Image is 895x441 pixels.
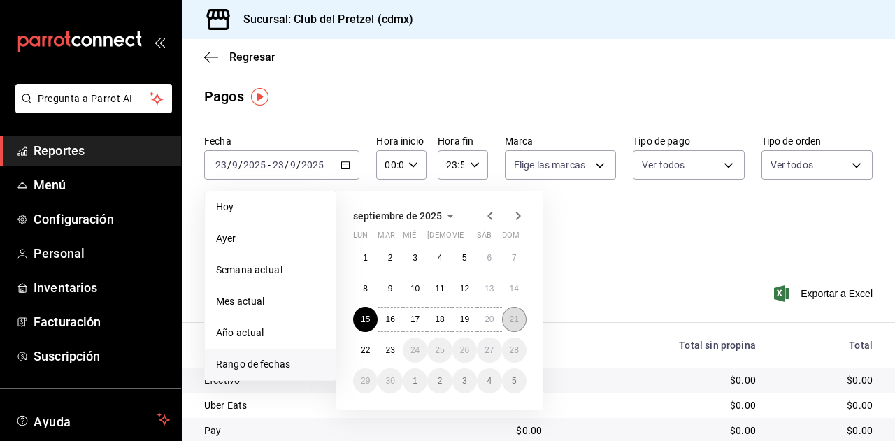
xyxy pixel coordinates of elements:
[363,284,368,294] abbr: 8 de septiembre de 2025
[216,326,324,340] span: Año actual
[215,159,227,171] input: --
[403,307,427,332] button: 17 de septiembre de 2025
[427,276,452,301] button: 11 de septiembre de 2025
[460,284,469,294] abbr: 12 de septiembre de 2025
[410,284,420,294] abbr: 10 de septiembre de 2025
[452,245,477,270] button: 5 de septiembre de 2025
[413,376,417,386] abbr: 1 de octubre de 2025
[778,340,873,351] div: Total
[216,200,324,215] span: Hoy
[403,231,416,245] abbr: miércoles
[376,136,427,146] label: Hora inicio
[154,36,165,48] button: open_drawer_menu
[452,231,464,245] abbr: viernes
[34,244,170,263] span: Personal
[385,345,394,355] abbr: 23 de septiembre de 2025
[502,307,527,332] button: 21 de septiembre de 2025
[413,253,417,263] abbr: 3 de septiembre de 2025
[378,231,394,245] abbr: martes
[204,86,244,107] div: Pagos
[438,376,443,386] abbr: 2 de octubre de 2025
[361,315,370,324] abbr: 15 de septiembre de 2025
[34,312,170,331] span: Facturación
[216,263,324,277] span: Semana actual
[34,411,152,428] span: Ayuda
[564,424,756,438] div: $0.00
[502,338,527,363] button: 28 de septiembre de 2025
[388,253,393,263] abbr: 2 de septiembre de 2025
[378,307,402,332] button: 16 de septiembre de 2025
[204,50,275,64] button: Regresar
[289,159,296,171] input: --
[452,276,477,301] button: 12 de septiembre de 2025
[502,368,527,393] button: 5 de octubre de 2025
[452,307,477,332] button: 19 de septiembre de 2025
[403,338,427,363] button: 24 de septiembre de 2025
[353,307,378,332] button: 15 de septiembre de 2025
[204,136,359,146] label: Fecha
[564,373,756,387] div: $0.00
[510,315,519,324] abbr: 21 de septiembre de 2025
[361,345,370,355] abbr: 22 de septiembre de 2025
[410,345,420,355] abbr: 24 de septiembre de 2025
[403,368,427,393] button: 1 de octubre de 2025
[204,398,417,412] div: Uber Eats
[353,338,378,363] button: 22 de septiembre de 2025
[204,424,417,438] div: Pay
[285,159,289,171] span: /
[477,368,501,393] button: 4 de octubre de 2025
[462,376,467,386] abbr: 3 de octubre de 2025
[38,92,150,106] span: Pregunta a Parrot AI
[34,141,170,160] span: Reportes
[514,158,585,172] span: Elige las marcas
[243,159,266,171] input: ----
[777,285,873,302] button: Exportar a Excel
[251,88,268,106] button: Tooltip marker
[462,253,467,263] abbr: 5 de septiembre de 2025
[438,136,488,146] label: Hora fin
[15,84,172,113] button: Pregunta a Parrot AI
[229,50,275,64] span: Regresar
[487,253,492,263] abbr: 6 de septiembre de 2025
[427,245,452,270] button: 4 de septiembre de 2025
[485,345,494,355] abbr: 27 de septiembre de 2025
[512,376,517,386] abbr: 5 de octubre de 2025
[353,208,459,224] button: septiembre de 2025
[361,376,370,386] abbr: 29 de septiembre de 2025
[353,368,378,393] button: 29 de septiembre de 2025
[633,136,744,146] label: Tipo de pago
[460,345,469,355] abbr: 26 de septiembre de 2025
[378,276,402,301] button: 9 de septiembre de 2025
[477,307,501,332] button: 20 de septiembre de 2025
[502,231,520,245] abbr: domingo
[510,345,519,355] abbr: 28 de septiembre de 2025
[427,368,452,393] button: 2 de octubre de 2025
[388,284,393,294] abbr: 9 de septiembre de 2025
[34,278,170,297] span: Inventarios
[778,398,873,412] div: $0.00
[564,398,756,412] div: $0.00
[477,338,501,363] button: 27 de septiembre de 2025
[410,315,420,324] abbr: 17 de septiembre de 2025
[642,158,685,172] span: Ver todos
[353,276,378,301] button: 8 de septiembre de 2025
[485,284,494,294] abbr: 13 de septiembre de 2025
[34,210,170,229] span: Configuración
[378,368,402,393] button: 30 de septiembre de 2025
[778,424,873,438] div: $0.00
[505,136,616,146] label: Marca
[485,315,494,324] abbr: 20 de septiembre de 2025
[268,159,271,171] span: -
[502,276,527,301] button: 14 de septiembre de 2025
[761,136,873,146] label: Tipo de orden
[510,284,519,294] abbr: 14 de septiembre de 2025
[34,347,170,366] span: Suscripción
[34,175,170,194] span: Menú
[378,338,402,363] button: 23 de septiembre de 2025
[216,231,324,246] span: Ayer
[771,158,813,172] span: Ver todos
[452,338,477,363] button: 26 de septiembre de 2025
[487,376,492,386] abbr: 4 de octubre de 2025
[502,245,527,270] button: 7 de septiembre de 2025
[353,231,368,245] abbr: lunes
